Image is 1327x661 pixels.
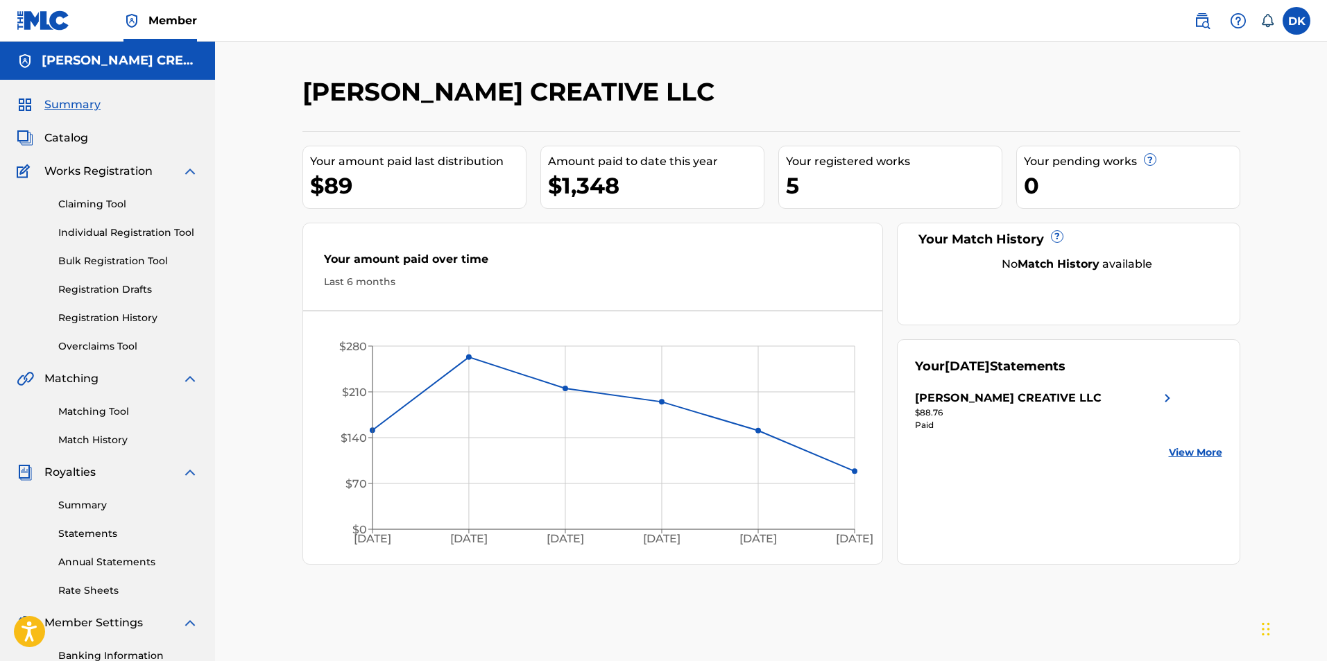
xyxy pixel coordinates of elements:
div: Help [1224,7,1252,35]
tspan: $210 [341,386,366,399]
div: 5 [786,170,1002,201]
div: Last 6 months [324,275,862,289]
img: search [1194,12,1210,29]
a: View More [1169,445,1222,460]
span: Member Settings [44,615,143,631]
img: expand [182,370,198,387]
img: Member Settings [17,615,33,631]
a: Summary [58,498,198,513]
img: Accounts [17,53,33,69]
span: Matching [44,370,99,387]
span: [DATE] [945,359,990,374]
tspan: $70 [345,477,366,490]
a: Statements [58,526,198,541]
img: MLC Logo [17,10,70,31]
a: Registration Drafts [58,282,198,297]
tspan: [DATE] [836,533,873,546]
a: Rate Sheets [58,583,198,598]
tspan: [DATE] [353,533,391,546]
tspan: [DATE] [547,533,584,546]
img: Matching [17,370,34,387]
div: Your pending works [1024,153,1240,170]
span: Catalog [44,130,88,146]
div: 0 [1024,170,1240,201]
img: Royalties [17,464,33,481]
img: Summary [17,96,33,113]
tspan: [DATE] [643,533,680,546]
div: [PERSON_NAME] CREATIVE LLC [915,390,1102,406]
tspan: $280 [339,340,366,353]
span: Works Registration [44,163,153,180]
div: Drag [1262,608,1270,650]
div: Notifications [1260,14,1274,28]
tspan: $140 [340,431,366,445]
a: Claiming Tool [58,197,198,212]
a: Registration History [58,311,198,325]
iframe: Chat Widget [1258,594,1327,661]
div: Your amount paid last distribution [310,153,526,170]
div: Paid [915,419,1176,431]
img: expand [182,464,198,481]
span: ? [1052,231,1063,242]
strong: Match History [1018,257,1099,271]
a: CatalogCatalog [17,130,88,146]
img: expand [182,615,198,631]
a: Public Search [1188,7,1216,35]
span: ? [1145,154,1156,165]
tspan: [DATE] [450,533,488,546]
div: Your amount paid over time [324,251,862,275]
a: Annual Statements [58,555,198,569]
span: Member [148,12,197,28]
a: Overclaims Tool [58,339,198,354]
h5: MOSEY CREATIVE LLC [42,53,198,69]
tspan: $0 [352,523,366,536]
img: Works Registration [17,163,35,180]
a: Individual Registration Tool [58,225,198,240]
div: Your Statements [915,357,1065,376]
a: [PERSON_NAME] CREATIVE LLCright chevron icon$88.76Paid [915,390,1176,431]
img: right chevron icon [1159,390,1176,406]
div: $89 [310,170,526,201]
div: Your Match History [915,230,1222,249]
tspan: [DATE] [739,533,777,546]
img: Top Rightsholder [123,12,140,29]
div: User Menu [1283,7,1310,35]
span: Royalties [44,464,96,481]
h2: [PERSON_NAME] CREATIVE LLC [302,76,721,108]
div: No available [932,256,1222,273]
img: Catalog [17,130,33,146]
span: Summary [44,96,101,113]
img: help [1230,12,1247,29]
img: expand [182,163,198,180]
div: $1,348 [548,170,764,201]
a: Bulk Registration Tool [58,254,198,268]
a: Match History [58,433,198,447]
div: Amount paid to date this year [548,153,764,170]
a: SummarySummary [17,96,101,113]
div: $88.76 [915,406,1176,419]
div: Your registered works [786,153,1002,170]
a: Matching Tool [58,404,198,419]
